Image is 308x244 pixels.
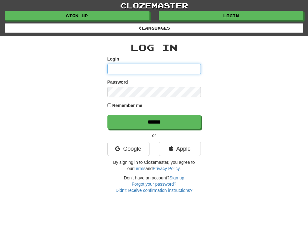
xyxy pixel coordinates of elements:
label: Login [107,56,119,62]
p: or [107,132,201,139]
p: By signing in to Clozemaster, you agree to our and . [107,159,201,172]
a: Languages [5,23,303,33]
label: Password [107,79,128,85]
a: Privacy Policy [153,166,179,171]
div: Don't have an account? [107,175,201,193]
a: Google [107,142,149,156]
a: Login [159,11,304,20]
a: Sign up [169,175,184,180]
a: Apple [159,142,201,156]
a: Didn't receive confirmation instructions? [116,188,192,193]
a: Forgot your password? [132,182,176,187]
a: Terms [134,166,145,171]
a: Sign up [5,11,149,20]
label: Remember me [112,102,142,109]
h2: Log In [107,42,201,53]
